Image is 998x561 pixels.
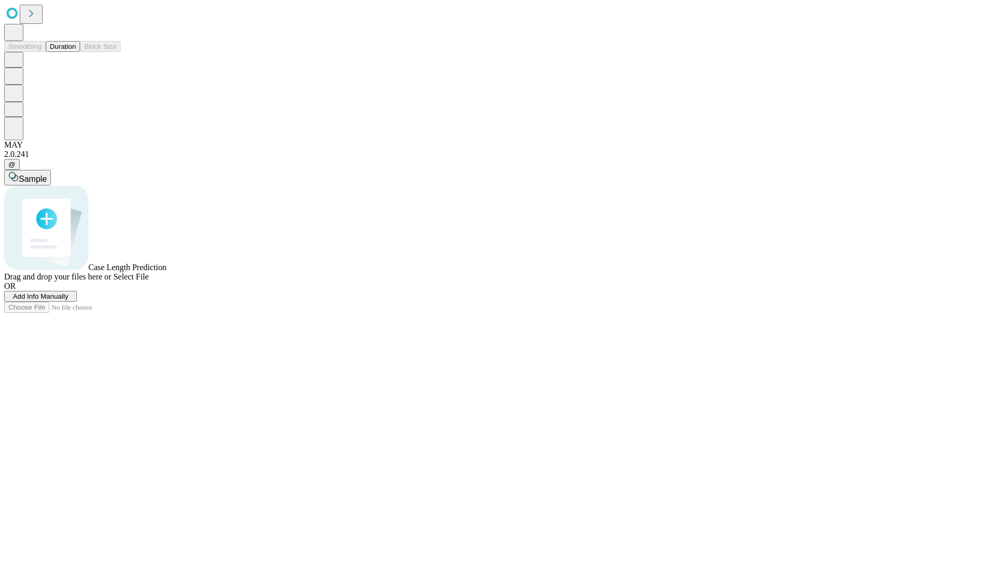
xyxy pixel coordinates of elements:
[4,272,111,281] span: Drag and drop your files here or
[4,150,994,159] div: 2.0.241
[4,41,46,52] button: Smoothing
[19,175,47,183] span: Sample
[4,140,994,150] div: MAY
[88,263,166,272] span: Case Length Prediction
[46,41,80,52] button: Duration
[8,161,16,168] span: @
[80,41,121,52] button: Block Size
[4,170,51,185] button: Sample
[113,272,149,281] span: Select File
[4,159,20,170] button: @
[13,292,69,300] span: Add Info Manually
[4,291,77,302] button: Add Info Manually
[4,282,16,290] span: OR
